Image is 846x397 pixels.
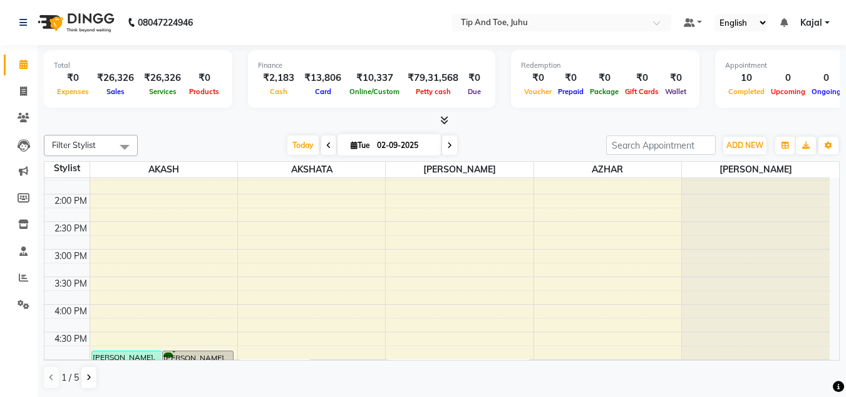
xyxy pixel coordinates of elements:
[92,71,139,85] div: ₹26,326
[299,71,346,85] div: ₹13,806
[622,71,662,85] div: ₹0
[403,71,463,85] div: ₹79,31,568
[186,71,222,85] div: ₹0
[521,60,689,71] div: Redemption
[61,371,79,384] span: 1 / 5
[346,71,403,85] div: ₹10,337
[521,87,555,96] span: Voucher
[52,332,90,346] div: 4:30 PM
[52,360,90,373] div: 5:00 PM
[346,87,403,96] span: Online/Custom
[163,351,233,391] div: [PERSON_NAME], TK01, 04:50 PM-05:35 PM, Essential Pedicure w Scrub
[682,162,830,177] span: [PERSON_NAME]
[54,87,92,96] span: Expenses
[386,162,533,177] span: [PERSON_NAME]
[238,162,385,177] span: AKSHATA
[312,87,334,96] span: Card
[725,87,768,96] span: Completed
[622,87,662,96] span: Gift Cards
[258,71,299,85] div: ₹2,183
[90,162,237,177] span: AKASH
[808,71,844,85] div: 0
[555,71,587,85] div: ₹0
[606,135,716,155] input: Search Appointment
[463,71,485,85] div: ₹0
[258,60,485,71] div: Finance
[52,222,90,235] div: 2:30 PM
[373,136,436,155] input: 2025-09-02
[521,71,555,85] div: ₹0
[52,250,90,263] div: 3:00 PM
[465,87,484,96] span: Due
[32,5,118,40] img: logo
[768,87,808,96] span: Upcoming
[103,87,128,96] span: Sales
[723,137,766,154] button: ADD NEW
[44,162,90,175] div: Stylist
[726,140,763,150] span: ADD NEW
[555,87,587,96] span: Prepaid
[138,5,193,40] b: 08047224946
[287,135,319,155] span: Today
[587,87,622,96] span: Package
[54,60,222,71] div: Total
[534,162,681,177] span: AZHAR
[52,277,90,290] div: 3:30 PM
[587,71,622,85] div: ₹0
[662,71,689,85] div: ₹0
[146,87,180,96] span: Services
[808,87,844,96] span: Ongoing
[348,140,373,150] span: Tue
[413,87,454,96] span: Petty cash
[52,194,90,208] div: 2:00 PM
[54,71,92,85] div: ₹0
[139,71,186,85] div: ₹26,326
[52,140,96,150] span: Filter Stylist
[800,16,822,29] span: Kajal
[768,71,808,85] div: 0
[662,87,689,96] span: Wallet
[725,71,768,85] div: 10
[267,87,291,96] span: Cash
[186,87,222,96] span: Products
[52,305,90,318] div: 4:00 PM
